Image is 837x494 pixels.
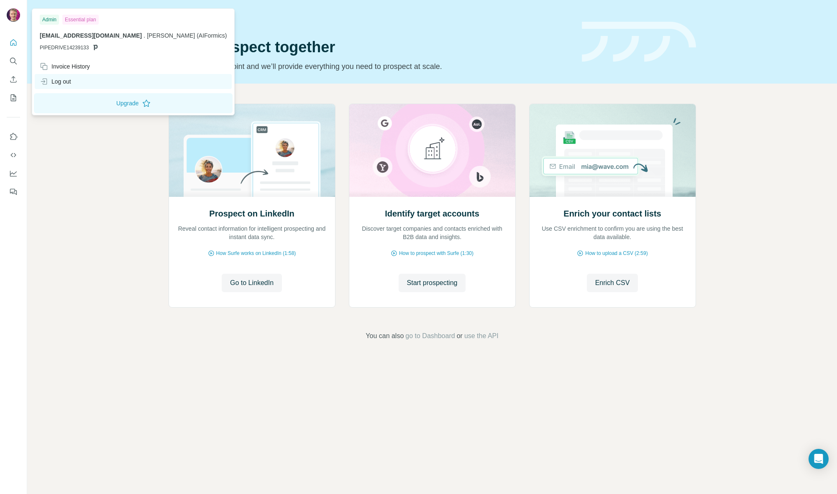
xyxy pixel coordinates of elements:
[209,208,294,219] h2: Prospect on LinkedIn
[349,104,516,197] img: Identify target accounts
[457,331,463,341] span: or
[62,15,99,25] div: Essential plan
[7,166,20,181] button: Dashboard
[809,449,829,469] div: Open Intercom Messenger
[169,39,572,56] h1: Let’s prospect together
[399,250,474,257] span: How to prospect with Surfe (1:30)
[40,77,71,86] div: Log out
[358,224,507,241] p: Discover target companies and contacts enriched with B2B data and insights.
[177,224,327,241] p: Reveal contact information for intelligent prospecting and instant data sync.
[7,148,20,163] button: Use Surfe API
[587,274,638,292] button: Enrich CSV
[34,93,233,113] button: Upgrade
[40,62,90,71] div: Invoice History
[7,72,20,87] button: Enrich CSV
[169,104,335,197] img: Prospect on LinkedIn
[7,90,20,105] button: My lists
[222,274,282,292] button: Go to LinkedIn
[7,184,20,199] button: Feedback
[595,278,630,288] span: Enrich CSV
[147,32,227,39] span: [PERSON_NAME] (AIFormics)
[7,8,20,22] img: Avatar
[230,278,274,288] span: Go to LinkedIn
[407,278,458,288] span: Start prospecting
[7,53,20,69] button: Search
[538,224,687,241] p: Use CSV enrichment to confirm you are using the best data available.
[366,331,404,341] span: You can also
[582,22,696,62] img: banner
[529,104,696,197] img: Enrich your contact lists
[143,32,145,39] span: .
[585,250,648,257] span: How to upload a CSV (2:59)
[216,250,296,257] span: How Surfe works on LinkedIn (1:58)
[169,15,572,24] div: Quick start
[169,61,572,72] p: Pick your starting point and we’ll provide everything you need to prospect at scale.
[464,331,499,341] button: use the API
[40,32,142,39] span: [EMAIL_ADDRESS][DOMAIN_NAME]
[7,129,20,144] button: Use Surfe on LinkedIn
[40,44,89,51] span: PIPEDRIVE14239133
[40,15,59,25] div: Admin
[385,208,479,219] h2: Identify target accounts
[399,274,466,292] button: Start prospecting
[563,208,661,219] h2: Enrich your contact lists
[405,331,455,341] button: go to Dashboard
[7,35,20,50] button: Quick start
